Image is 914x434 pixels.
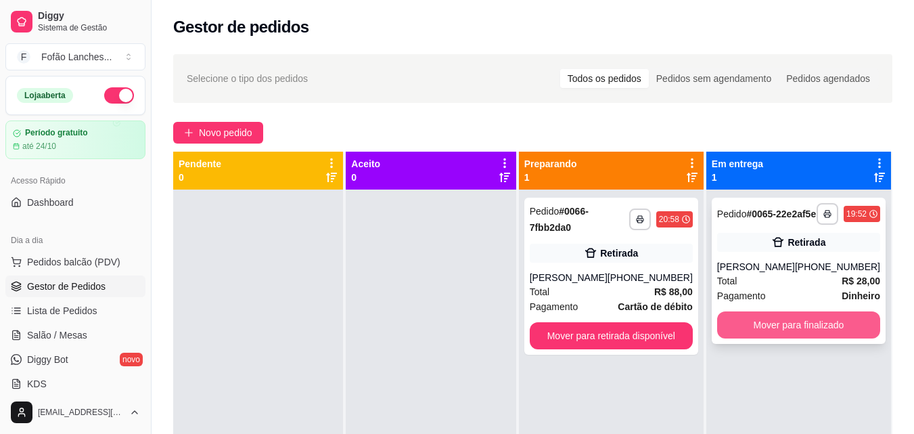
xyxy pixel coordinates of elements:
[5,121,145,159] a: Período gratuitoaté 24/10
[842,276,880,286] strong: R$ 28,00
[846,209,867,219] div: 19:52
[184,128,193,137] span: plus
[649,69,779,88] div: Pedidos sem agendamento
[5,276,145,297] a: Gestor de Pedidos
[5,230,145,251] div: Dia a dia
[351,171,380,184] p: 0
[5,170,145,192] div: Acesso Rápido
[5,324,145,346] a: Salão / Mesas
[717,209,747,219] span: Pedido
[608,271,693,284] div: [PHONE_NUMBER]
[38,22,140,33] span: Sistema de Gestão
[41,50,112,64] div: Fofão Lanches ...
[5,43,145,70] button: Select a team
[351,157,380,171] p: Aceito
[654,286,693,297] strong: R$ 88,00
[27,255,120,269] span: Pedidos balcão (PDV)
[173,16,309,38] h2: Gestor de pedidos
[530,271,608,284] div: [PERSON_NAME]
[524,157,577,171] p: Preparando
[199,125,252,140] span: Novo pedido
[179,171,221,184] p: 0
[659,214,679,225] div: 20:58
[600,246,638,260] div: Retirada
[530,299,578,314] span: Pagamento
[795,260,880,274] div: [PHONE_NUMBER]
[712,171,763,184] p: 1
[5,349,145,370] a: Diggy Botnovo
[22,141,56,152] article: até 24/10
[38,407,124,418] span: [EMAIL_ADDRESS][DOMAIN_NAME]
[179,157,221,171] p: Pendente
[27,280,106,293] span: Gestor de Pedidos
[5,192,145,213] a: Dashboard
[842,290,880,301] strong: Dinheiro
[717,274,737,288] span: Total
[717,311,880,339] button: Mover para finalizado
[560,69,649,88] div: Todos os pedidos
[27,196,74,209] span: Dashboard
[746,209,816,219] strong: # 0065-22e2af5e
[787,236,825,249] div: Retirada
[530,206,559,217] span: Pedido
[173,122,263,144] button: Novo pedido
[5,396,145,429] button: [EMAIL_ADDRESS][DOMAIN_NAME]
[187,71,308,86] span: Selecione o tipo dos pedidos
[618,301,692,312] strong: Cartão de débito
[524,171,577,184] p: 1
[530,284,550,299] span: Total
[712,157,763,171] p: Em entrega
[779,69,877,88] div: Pedidos agendados
[5,300,145,322] a: Lista de Pedidos
[27,328,87,342] span: Salão / Mesas
[5,5,145,38] a: DiggySistema de Gestão
[717,288,766,303] span: Pagamento
[17,88,73,103] div: Loja aberta
[38,10,140,22] span: Diggy
[5,251,145,273] button: Pedidos balcão (PDV)
[104,87,134,104] button: Alterar Status
[27,377,47,391] span: KDS
[27,304,97,318] span: Lista de Pedidos
[17,50,30,64] span: F
[5,373,145,395] a: KDS
[530,206,589,233] strong: # 0066-7fbb2da0
[27,353,68,366] span: Diggy Bot
[25,128,88,138] article: Período gratuito
[717,260,795,274] div: [PERSON_NAME]
[530,322,693,349] button: Mover para retirada disponível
